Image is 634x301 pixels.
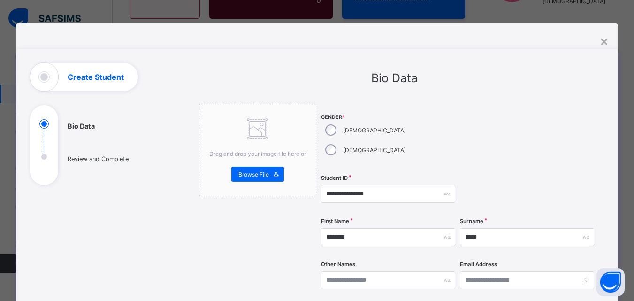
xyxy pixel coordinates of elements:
[321,218,349,224] label: First Name
[343,127,406,134] label: [DEMOGRAPHIC_DATA]
[321,175,348,181] label: Student ID
[321,114,455,120] span: Gender
[600,33,609,49] div: ×
[460,218,483,224] label: Surname
[596,268,625,296] button: Open asap
[321,261,355,268] label: Other Names
[343,147,406,154] label: [DEMOGRAPHIC_DATA]
[209,150,306,157] span: Drag and drop your image file here or
[199,104,316,196] div: Drag and drop your image file here orBrowse File
[68,73,124,81] h1: Create Student
[238,171,269,178] span: Browse File
[460,261,497,268] label: Email Address
[371,71,418,85] span: Bio Data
